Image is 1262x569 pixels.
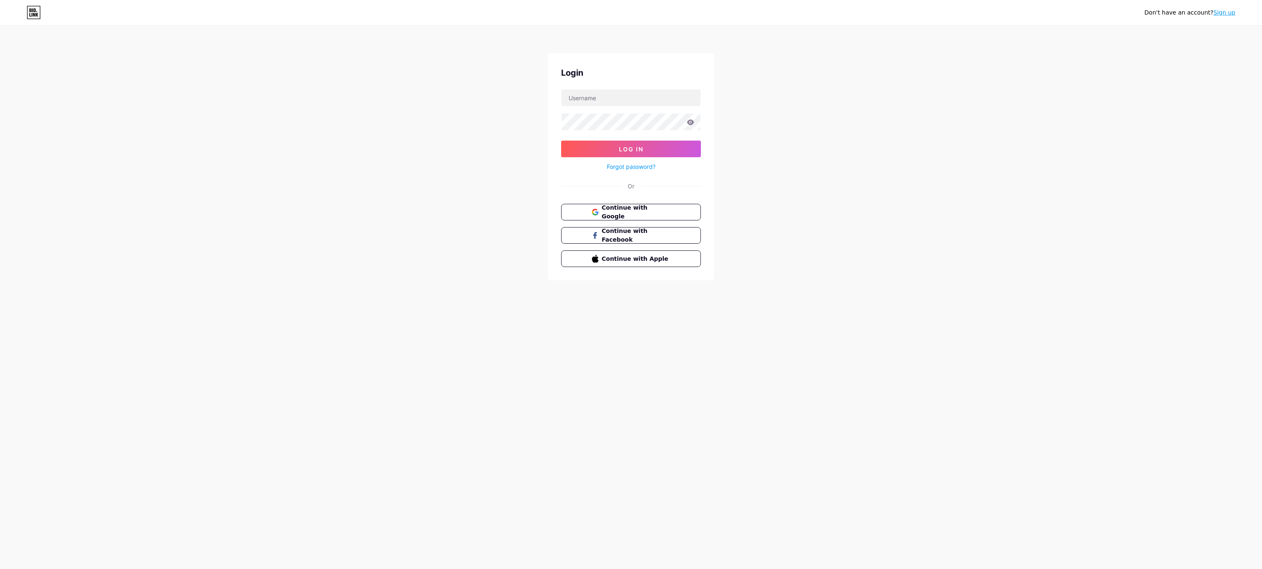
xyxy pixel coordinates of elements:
div: Don't have an account? [1144,8,1235,17]
input: Username [562,89,700,106]
span: Continue with Google [602,203,671,221]
button: Continue with Apple [561,250,701,267]
div: Login [561,67,701,79]
span: Log In [619,146,643,153]
a: Forgot password? [607,162,656,171]
button: Continue with Google [561,204,701,220]
a: Sign up [1213,9,1235,16]
span: Continue with Apple [602,255,671,263]
button: Log In [561,141,701,157]
div: Or [628,182,634,190]
span: Continue with Facebook [602,227,671,244]
button: Continue with Facebook [561,227,701,244]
